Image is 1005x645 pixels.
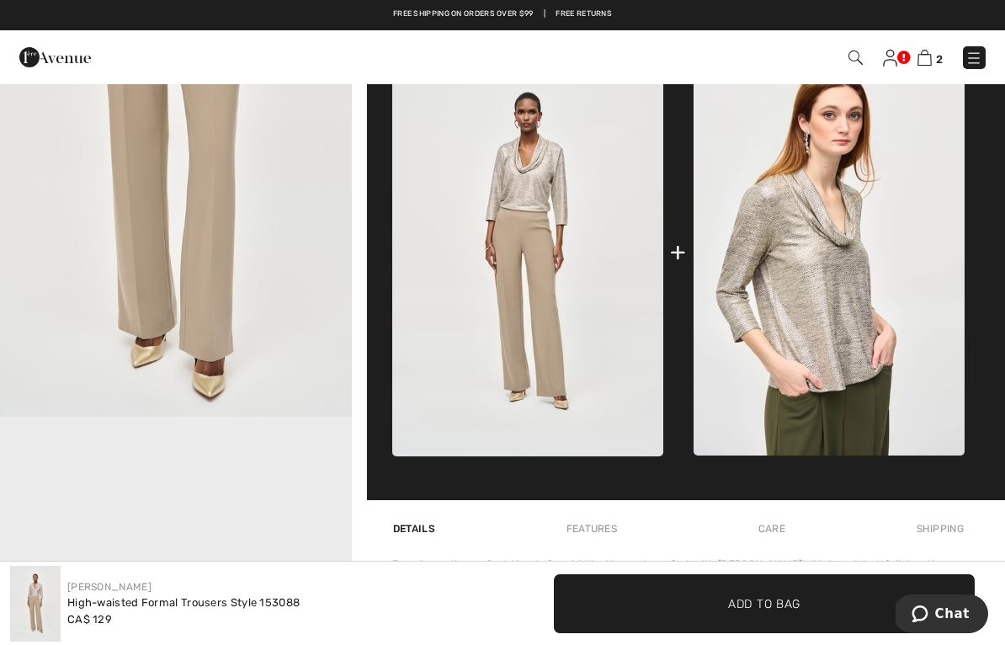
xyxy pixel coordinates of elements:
[393,8,534,20] a: Free shipping on orders over $99
[744,514,800,544] div: Care
[728,594,800,612] span: Add to Bag
[670,233,686,271] div: +
[10,566,61,642] img: High-Waisted Formal Trousers Style 153088
[694,49,965,456] img: Casual Cowl Neck Top Style 243167
[392,514,439,544] div: Details
[19,40,91,74] img: 1ère Avenue
[917,47,943,67] a: 2
[936,53,943,66] span: 2
[552,514,631,544] div: Features
[556,8,612,20] a: Free Returns
[848,51,863,65] img: Search
[883,50,897,67] img: My Info
[67,581,152,593] a: [PERSON_NAME]
[19,48,91,64] a: 1ère Avenue
[965,50,982,67] img: Menu
[544,8,545,20] span: |
[67,594,300,611] div: High-waisted Formal Trousers Style 153088
[912,514,965,544] div: Shipping
[917,50,932,66] img: Shopping Bag
[392,49,663,456] img: High-Waisted Formal Trousers Style 153088
[67,613,112,626] span: CA$ 129
[554,574,975,633] button: Add to Bag
[896,594,988,637] iframe: Opens a widget where you can chat to one of our agents
[392,557,965,617] div: Experience the perfect blend of sophistication and comfort with [PERSON_NAME]'s high-waisted, ful...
